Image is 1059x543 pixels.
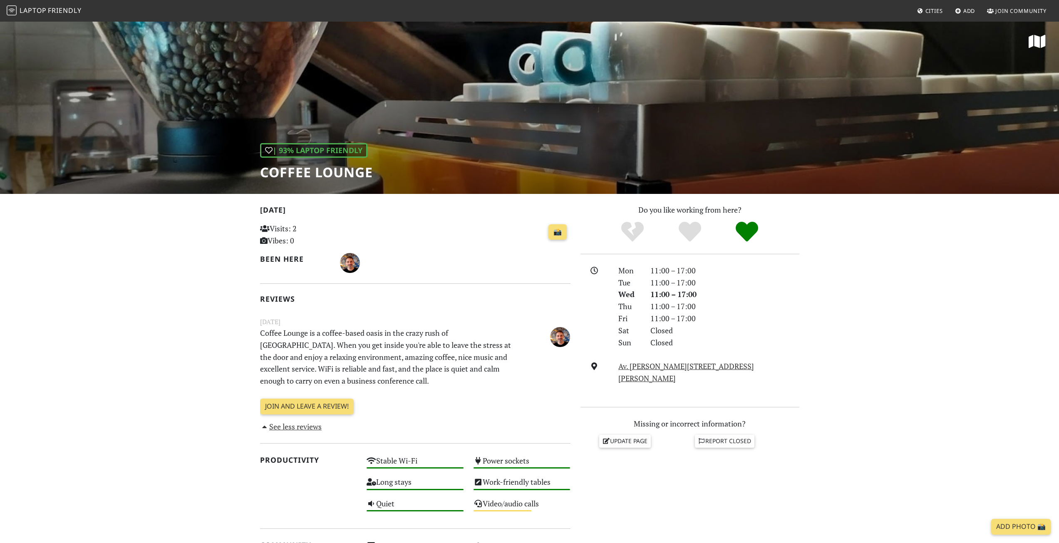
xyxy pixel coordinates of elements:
[613,300,645,312] div: Thu
[963,7,975,15] span: Add
[645,337,804,349] div: Closed
[362,475,469,496] div: Long stays
[48,6,81,15] span: Friendly
[340,253,360,273] img: 1820-luciano.jpg
[340,257,360,267] span: Luciano Palma
[613,325,645,337] div: Sat
[362,497,469,518] div: Quiet
[548,224,567,240] a: 📸
[645,312,804,325] div: 11:00 – 17:00
[260,399,354,414] a: Join and leave a review!
[991,519,1051,535] a: Add Photo 📸
[645,300,804,312] div: 11:00 – 17:00
[260,456,357,464] h2: Productivity
[613,312,645,325] div: Fri
[914,3,946,18] a: Cities
[255,327,522,387] p: Coffee Lounge is a coffee-based oasis in the crazy rush of [GEOGRAPHIC_DATA]. When you get inside...
[618,361,754,383] a: Av. [PERSON_NAME][STREET_ADDRESS][PERSON_NAME]
[469,497,575,518] div: Video/audio calls
[260,223,357,247] p: Visits: 2 Vibes: 0
[580,204,799,216] p: Do you like working from here?
[604,221,661,243] div: No
[469,454,575,475] div: Power sockets
[580,418,799,430] p: Missing or incorrect information?
[613,277,645,289] div: Tue
[469,475,575,496] div: Work-friendly tables
[613,265,645,277] div: Mon
[20,6,47,15] span: Laptop
[260,143,367,158] div: | 93% Laptop Friendly
[260,295,570,303] h2: Reviews
[952,3,979,18] a: Add
[645,277,804,289] div: 11:00 – 17:00
[260,164,373,180] h1: Coffee Lounge
[995,7,1047,15] span: Join Community
[260,422,322,431] a: See less reviews
[7,4,82,18] a: LaptopFriendly LaptopFriendly
[599,435,651,447] a: Update page
[984,3,1050,18] a: Join Community
[613,337,645,349] div: Sun
[7,5,17,15] img: LaptopFriendly
[695,435,755,447] a: Report closed
[255,317,575,327] small: [DATE]
[661,221,719,243] div: Yes
[645,265,804,277] div: 11:00 – 17:00
[550,327,570,347] img: 1820-luciano.jpg
[718,221,776,243] div: Definitely!
[260,206,570,218] h2: [DATE]
[362,454,469,475] div: Stable Wi-Fi
[613,288,645,300] div: Wed
[260,255,330,263] h2: Been here
[925,7,943,15] span: Cities
[645,325,804,337] div: Closed
[645,288,804,300] div: 11:00 – 17:00
[550,331,570,341] span: Luciano Palma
